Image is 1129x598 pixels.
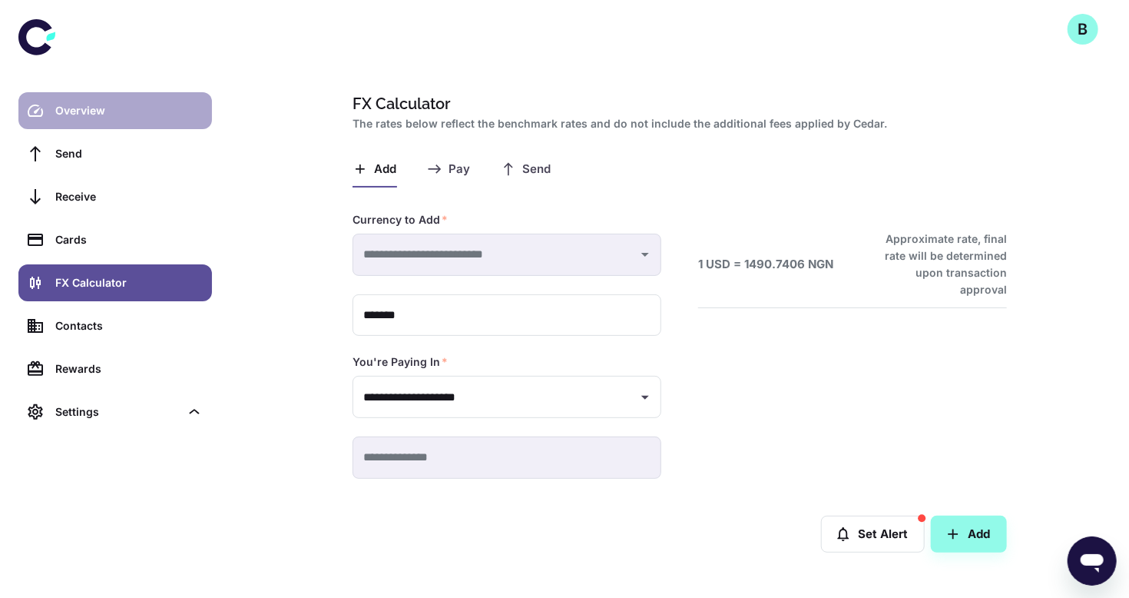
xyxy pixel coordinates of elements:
[55,231,203,248] div: Cards
[55,145,203,162] div: Send
[1068,14,1098,45] button: B
[18,135,212,172] a: Send
[353,92,1001,115] h1: FX Calculator
[353,212,448,228] label: Currency to Add
[55,360,203,377] div: Rewards
[18,394,212,430] div: Settings
[449,162,470,177] span: Pay
[821,516,925,553] button: Set Alert
[18,221,212,258] a: Cards
[18,264,212,301] a: FX Calculator
[55,404,180,420] div: Settings
[374,162,396,177] span: Add
[55,274,203,291] div: FX Calculator
[931,516,1007,553] button: Add
[55,317,203,334] div: Contacts
[18,178,212,215] a: Receive
[18,92,212,129] a: Overview
[868,231,1007,298] h6: Approximate rate, final rate will be determined upon transaction approval
[55,188,203,205] div: Receive
[698,256,833,274] h6: 1 USD = 1490.7406 NGN
[353,115,1001,132] h2: The rates below reflect the benchmark rates and do not include the additional fees applied by Cedar.
[18,350,212,387] a: Rewards
[353,354,448,370] label: You're Paying In
[634,387,656,408] button: Open
[55,102,203,119] div: Overview
[522,162,551,177] span: Send
[18,307,212,344] a: Contacts
[1068,537,1117,586] iframe: Button to launch messaging window, conversation in progress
